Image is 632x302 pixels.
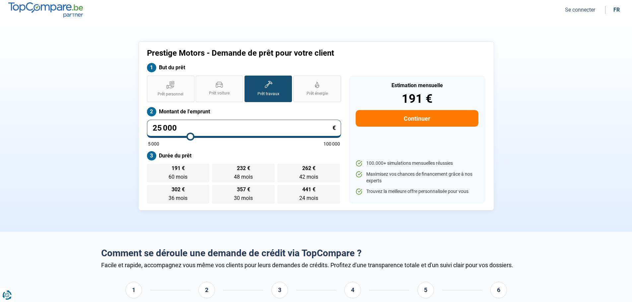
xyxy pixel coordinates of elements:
h1: Prestige Motors - Demande de prêt pour votre client [147,48,399,58]
div: 2 [198,282,215,298]
span: 24 mois [299,195,318,201]
span: 42 mois [299,174,318,180]
h2: Comment se déroule une demande de crédit via TopCompare ? [101,248,531,259]
span: € [332,125,336,131]
div: Estimation mensuelle [356,83,478,88]
span: 262 € [302,166,316,171]
span: 60 mois [169,174,187,180]
span: 441 € [302,187,316,192]
label: But du prêt [147,63,341,72]
label: Durée du prêt [147,151,341,160]
div: Facile et rapide, accompagnez vous même vos clients pour leurs demandes de crédits. Profitez d'un... [101,262,531,269]
span: 36 mois [169,195,187,201]
div: 1 [125,282,142,298]
li: 100.000+ simulations mensuelles réussies [356,160,478,167]
span: Prêt énergie [307,91,328,96]
img: TopCompare.be [8,2,83,17]
span: 357 € [237,187,250,192]
span: 191 € [172,166,185,171]
span: 5 000 [148,142,159,146]
span: Prêt voiture [209,91,230,96]
li: Trouvez la meilleure offre personnalisée pour vous [356,188,478,195]
div: fr [613,7,620,13]
div: 6 [490,282,507,298]
span: 100 000 [323,142,340,146]
span: 48 mois [234,174,253,180]
div: 3 [271,282,288,298]
span: 302 € [172,187,185,192]
span: 232 € [237,166,250,171]
button: Se connecter [563,6,597,13]
label: Montant de l'emprunt [147,107,341,116]
div: 191 € [356,93,478,105]
div: 5 [417,282,434,298]
span: 30 mois [234,195,253,201]
span: Prêt personnel [158,91,183,97]
div: 4 [344,282,361,298]
li: Maximisez vos chances de financement grâce à nos experts [356,171,478,184]
button: Continuer [356,110,478,127]
span: Prêt travaux [257,91,279,97]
